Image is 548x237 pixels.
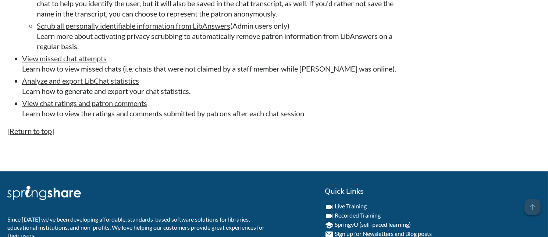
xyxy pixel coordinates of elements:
[335,230,432,237] a: Sign up for Newsletters and Blog posts
[524,200,541,208] a: arrow_upward
[7,126,402,136] p: [ ]
[325,221,334,230] i: school
[7,186,81,200] img: Springshare
[22,54,107,63] a: View missed chat attempts
[22,76,139,85] a: Analyze and export LibChat statistics
[335,221,411,228] a: SpringyU (self-paced learning)
[22,76,402,96] li: Learn how to generate and export your chat statistics.
[335,212,381,219] a: Recorded Training
[22,53,402,74] li: Learn how to view missed chats (i.e. chats that were not claimed by a staff member while [PERSON_...
[37,21,230,30] a: Scrub all personally identifiable information from LibAnswers
[335,203,367,209] a: Live Training
[10,127,52,135] a: Return to top
[37,21,402,51] li: (Admin users only) Learn more about activating privacy scrubbing to automatically remove patron i...
[524,199,541,215] span: arrow_upward
[325,203,334,211] i: videocam
[325,186,541,196] h2: Quick Links
[22,99,147,107] a: View chat ratings and patron comments
[325,212,334,220] i: videocam
[22,98,402,118] li: Learn how to view the ratings and comments submitted by patrons after each chat session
